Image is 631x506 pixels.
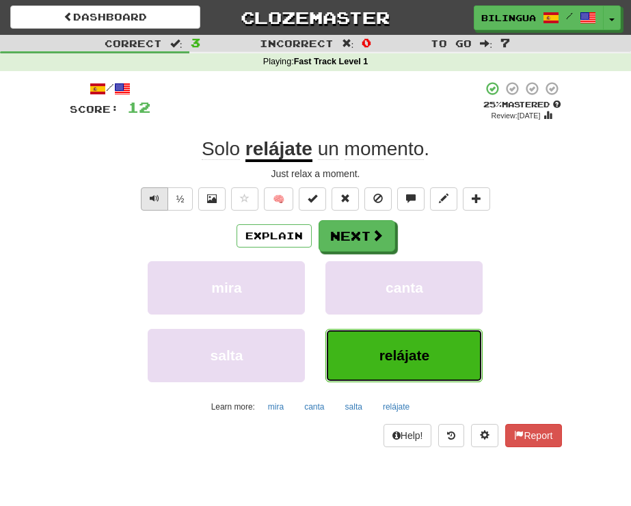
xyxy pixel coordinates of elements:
button: Help! [384,424,432,447]
u: relájate [245,138,312,162]
span: Incorrect [260,38,334,49]
span: 3 [191,36,200,49]
span: un [318,138,339,160]
button: ½ [167,187,193,211]
span: momento [345,138,425,160]
button: salta [148,329,305,382]
span: / [566,11,573,21]
button: Report [505,424,561,447]
div: / [70,81,150,98]
span: : [480,38,492,48]
button: Next [319,220,395,252]
a: Dashboard [10,5,200,29]
button: canta [325,261,483,315]
span: . [312,138,429,160]
button: Discuss sentence (alt+u) [397,187,425,211]
button: Favorite sentence (alt+f) [231,187,258,211]
div: Just relax a moment. [70,167,562,181]
button: 🧠 [264,187,293,211]
a: bilingual / [474,5,604,30]
button: Round history (alt+y) [438,424,464,447]
button: mira [148,261,305,315]
button: mira [260,397,291,417]
button: Explain [237,224,312,248]
button: Ignore sentence (alt+i) [364,187,392,211]
span: relájate [379,347,430,363]
button: Play sentence audio (ctl+space) [141,187,168,211]
button: Edit sentence (alt+d) [430,187,457,211]
button: canta [297,397,332,417]
span: Solo [202,138,240,160]
span: 0 [362,36,371,49]
a: Clozemaster [221,5,411,29]
span: Correct [105,38,162,49]
span: Score: [70,103,119,115]
button: relájate [375,397,417,417]
span: bilingual [481,12,536,24]
span: To go [431,38,472,49]
button: Add to collection (alt+a) [463,187,490,211]
button: Show image (alt+x) [198,187,226,211]
button: relájate [325,329,483,382]
button: Reset to 0% Mastered (alt+r) [332,187,359,211]
div: Text-to-speech controls [138,187,193,211]
span: : [170,38,183,48]
small: Learn more: [211,402,255,412]
span: 12 [127,98,150,116]
button: salta [338,397,370,417]
span: 7 [500,36,510,49]
small: Review: [DATE] [492,111,541,120]
button: Set this sentence to 100% Mastered (alt+m) [299,187,326,211]
span: salta [211,347,243,363]
span: 25 % [483,100,502,109]
div: Mastered [483,99,562,110]
span: mira [211,280,241,295]
strong: Fast Track Level 1 [294,57,368,66]
span: canta [386,280,423,295]
span: : [342,38,354,48]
